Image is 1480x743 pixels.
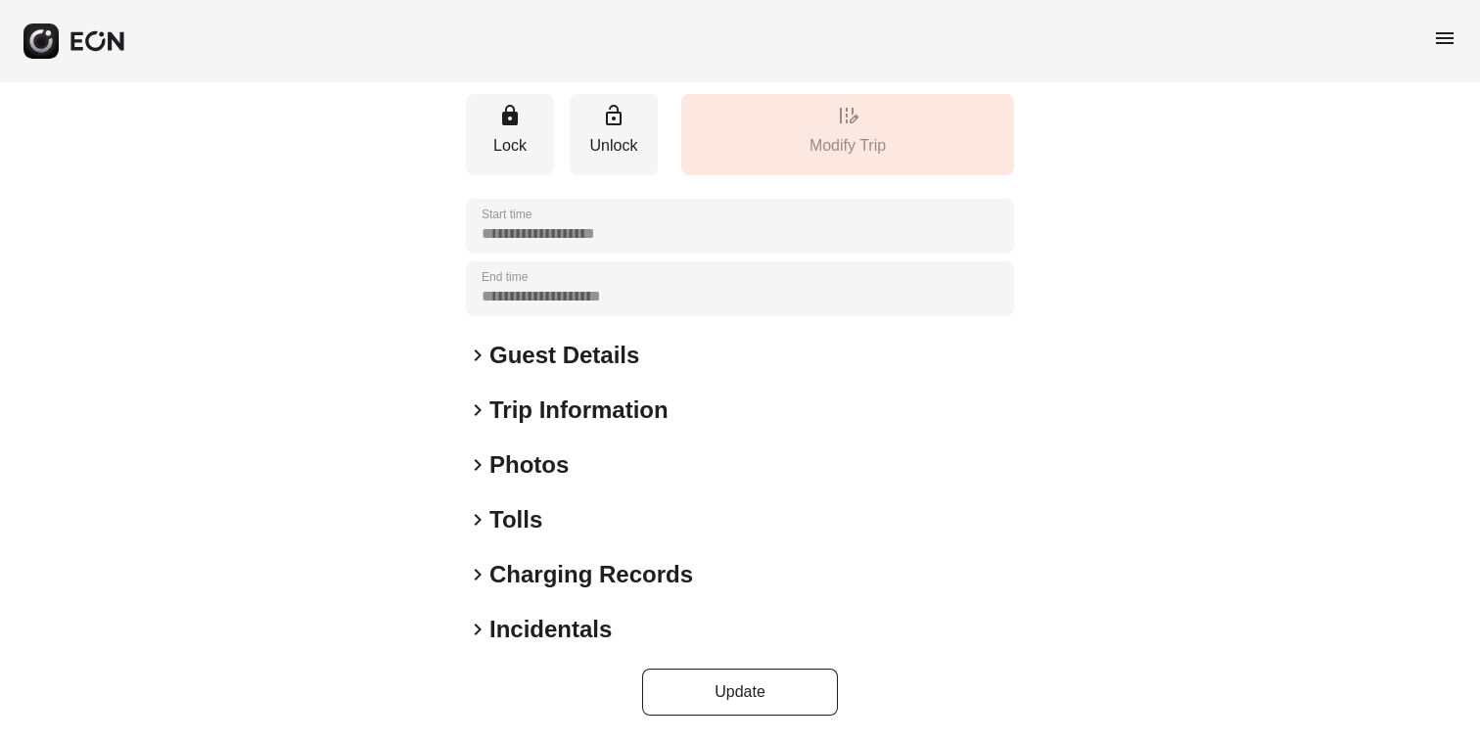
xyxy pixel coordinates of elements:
span: lock_open [602,104,625,127]
span: menu [1433,26,1457,50]
h2: Photos [489,449,569,481]
p: Lock [476,134,544,158]
h2: Tolls [489,504,542,535]
span: keyboard_arrow_right [466,618,489,641]
span: keyboard_arrow_right [466,508,489,532]
h2: Guest Details [489,340,639,371]
button: Unlock [570,94,658,175]
span: keyboard_arrow_right [466,563,489,586]
span: keyboard_arrow_right [466,344,489,367]
span: keyboard_arrow_right [466,398,489,422]
button: Update [642,669,838,716]
span: lock [498,104,522,127]
h2: Incidentals [489,614,612,645]
p: Unlock [579,134,648,158]
button: Lock [466,94,554,175]
h2: Trip Information [489,395,669,426]
span: keyboard_arrow_right [466,453,489,477]
h2: Charging Records [489,559,693,590]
